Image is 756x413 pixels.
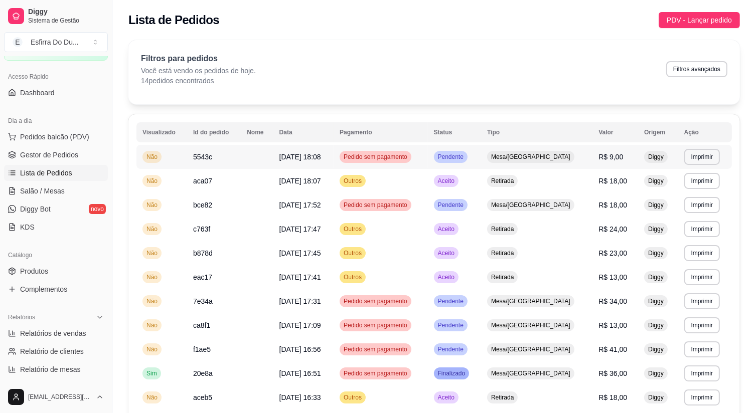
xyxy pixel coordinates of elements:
span: Não [144,177,160,185]
span: Diggy [646,321,666,329]
span: PDV - Lançar pedido [667,15,732,26]
span: ca8f1 [193,321,210,329]
span: Pendente [436,297,466,305]
span: R$ 18,00 [598,201,627,209]
span: Relatório de clientes [20,346,84,356]
a: Relatório de fidelidadenovo [4,379,108,395]
span: Retirada [489,249,516,257]
span: [DATE] 17:41 [279,273,321,281]
div: Dia a dia [4,113,108,129]
span: Gestor de Pedidos [20,150,78,160]
span: R$ 24,00 [598,225,627,233]
span: Diggy [28,8,104,17]
th: Valor [592,122,638,142]
span: [DATE] 17:31 [279,297,321,305]
span: Lista de Pedidos [20,168,72,178]
span: Salão / Mesas [20,186,65,196]
span: Não [144,297,160,305]
a: Complementos [4,281,108,297]
span: [DATE] 16:51 [279,369,321,377]
span: bce82 [193,201,212,209]
span: R$ 41,00 [598,345,627,353]
span: Diggy Bot [20,204,51,214]
span: R$ 34,00 [598,297,627,305]
th: Data [273,122,334,142]
button: Imprimir [684,317,720,333]
span: Aceito [436,177,457,185]
span: Mesa/[GEOGRAPHIC_DATA] [489,345,572,353]
p: 14 pedidos encontrados [141,76,256,86]
span: Aceito [436,273,457,281]
span: Pedido sem pagamento [342,153,409,161]
span: eac17 [193,273,212,281]
span: [DATE] 18:08 [279,153,321,161]
th: Pagamento [334,122,428,142]
a: Diggy Botnovo [4,201,108,217]
th: Ação [678,122,732,142]
span: Outros [342,249,364,257]
a: KDS [4,219,108,235]
button: Imprimir [684,389,720,405]
span: Não [144,321,160,329]
span: [DATE] 17:45 [279,249,321,257]
span: Complementos [20,284,67,294]
span: [DATE] 16:33 [279,393,321,401]
span: Pedido sem pagamento [342,345,409,353]
div: Catálogo [4,247,108,263]
span: Mesa/[GEOGRAPHIC_DATA] [489,297,572,305]
span: Retirada [489,273,516,281]
a: Produtos [4,263,108,279]
span: Diggy [646,369,666,377]
span: Pedidos balcão (PDV) [20,132,89,142]
a: DiggySistema de Gestão [4,4,108,28]
button: Imprimir [684,293,720,309]
span: 7e34a [193,297,213,305]
button: Imprimir [684,197,720,213]
span: Diggy [646,345,666,353]
span: [DATE] 18:07 [279,177,321,185]
span: R$ 23,00 [598,249,627,257]
button: Pedidos balcão (PDV) [4,129,108,145]
span: Sim [144,369,159,377]
span: b878d [193,249,213,257]
span: E [13,37,23,47]
span: 20e8a [193,369,213,377]
a: Relatório de mesas [4,361,108,377]
span: aca07 [193,177,212,185]
span: Pendente [436,321,466,329]
button: Filtros avançados [666,61,727,77]
span: Aceito [436,225,457,233]
a: Lista de Pedidos [4,165,108,181]
span: Não [144,345,160,353]
span: Diggy [646,177,666,185]
span: f1ae5 [193,345,211,353]
span: Outros [342,393,364,401]
span: Aceito [436,393,457,401]
button: Imprimir [684,365,720,381]
span: Diggy [646,273,666,281]
div: Acesso Rápido [4,69,108,85]
span: Não [144,225,160,233]
a: Salão / Mesas [4,183,108,199]
span: Diggy [646,393,666,401]
button: PDV - Lançar pedido [659,12,740,28]
span: Pedido sem pagamento [342,369,409,377]
span: Pedido sem pagamento [342,201,409,209]
a: Relatórios de vendas [4,325,108,341]
th: Status [428,122,482,142]
span: Mesa/[GEOGRAPHIC_DATA] [489,321,572,329]
span: Pendente [436,345,466,353]
span: [DATE] 16:56 [279,345,321,353]
span: Outros [342,177,364,185]
span: Outros [342,273,364,281]
span: Não [144,273,160,281]
p: Você está vendo os pedidos de hoje. [141,66,256,76]
span: Diggy [646,297,666,305]
span: [DATE] 17:47 [279,225,321,233]
span: R$ 13,00 [598,321,627,329]
span: KDS [20,222,35,232]
span: Pendente [436,201,466,209]
span: Finalizado [436,369,468,377]
span: R$ 36,00 [598,369,627,377]
button: Imprimir [684,269,720,285]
